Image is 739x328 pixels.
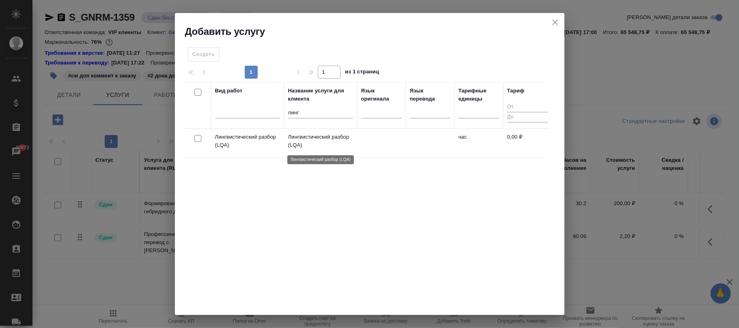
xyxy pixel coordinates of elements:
[507,87,525,95] div: Тариф
[507,112,548,122] input: До
[459,87,499,103] div: Тарифные единицы
[549,16,561,28] button: close
[410,87,450,103] div: Язык перевода
[507,102,548,112] input: От
[185,25,564,38] h2: Добавить услугу
[361,87,402,103] div: Язык оригинала
[503,129,552,157] td: 0,00 ₽
[288,87,353,103] div: Название услуги для клиента
[215,133,280,149] p: Лингвистический разбор (LQA)
[455,129,503,157] td: час
[215,87,243,95] div: Вид работ
[345,67,379,79] span: из 1 страниц
[288,133,353,149] p: Лингвистический разбор (LQA)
